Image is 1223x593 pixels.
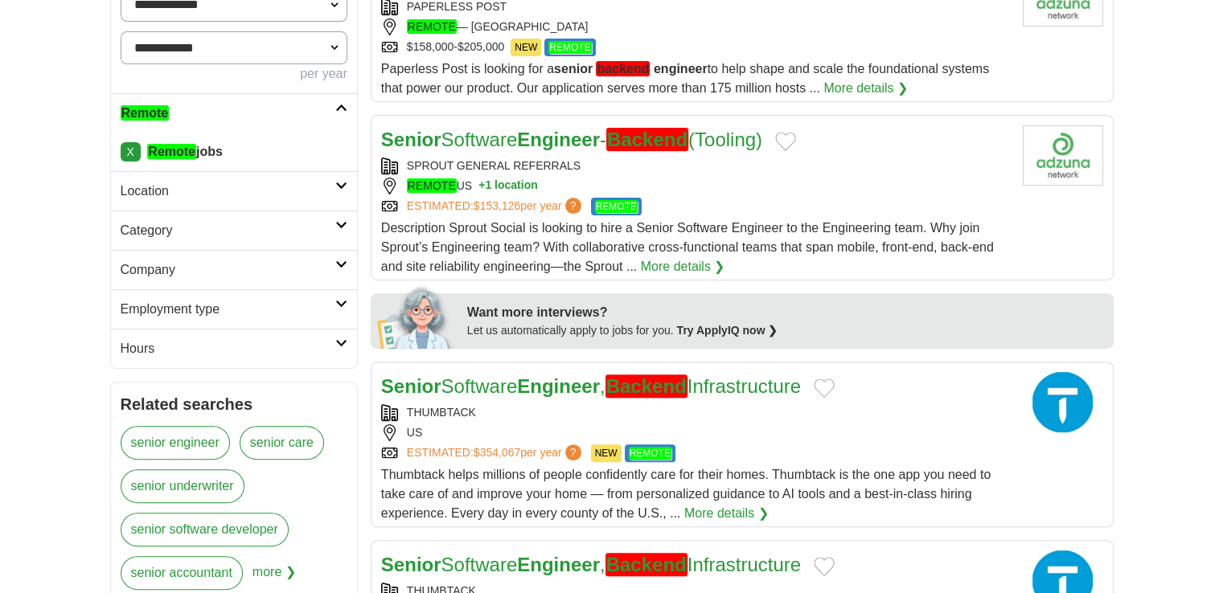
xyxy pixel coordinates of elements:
a: SeniorSoftwareEngineer,BackendInfrastructure [381,553,801,576]
h2: Hours [121,339,335,358]
h2: Company [121,260,335,280]
h2: Category [121,221,335,240]
a: X [121,142,141,162]
button: Add to favorite jobs [775,132,796,151]
a: Category [111,211,357,250]
div: — [GEOGRAPHIC_DATA] [381,18,1010,35]
a: Company [111,250,357,289]
strong: engineer [654,62,708,76]
div: US [381,424,1010,441]
strong: Senior [381,129,441,150]
strong: Engineer [517,129,600,150]
div: $158,000-$205,000 [381,39,1010,56]
button: Add to favorite jobs [814,378,835,398]
div: SPROUT GENERAL REFERRALS [381,157,1010,174]
a: senior underwriter [121,469,244,503]
button: Add to favorite jobs [814,557,835,576]
h2: Related searches [121,392,347,416]
a: Hours [111,329,357,368]
button: +1 location [478,178,538,194]
a: More details ❯ [641,257,725,276]
strong: Engineer [517,554,600,575]
a: ESTIMATED:$153,126per year? [407,198,585,215]
a: Try ApplyIQ now ❯ [677,324,778,337]
em: Remote [121,105,170,121]
em: REMOTE [629,447,671,460]
em: REMOTE [407,178,457,193]
a: senior care [240,426,324,460]
a: ESTIMATED:$354,067per year? [407,444,585,462]
a: Location [111,171,357,211]
h2: Location [121,182,335,201]
a: senior accountant [121,556,243,590]
span: NEW [511,39,541,56]
span: $354,067 [474,446,520,459]
strong: jobs [147,144,223,159]
img: apply-iq-scientist.png [377,284,455,349]
span: + [478,178,485,194]
a: Employment type [111,289,357,329]
strong: senior [554,62,593,76]
em: REMOTE [548,41,591,54]
strong: Engineer [517,375,600,397]
em: Backend [605,553,687,576]
span: Thumbtack helps millions of people confidently care for their homes. Thumbtack is the one app you... [381,468,991,520]
a: Remote [111,93,357,133]
div: Want more interviews? [467,303,1104,322]
strong: Senior [381,375,441,397]
em: REMOTE [595,200,638,213]
span: $153,126 [474,199,520,212]
span: ? [565,444,581,460]
a: THUMBTACK [407,406,476,419]
a: SeniorSoftwareEngineer,BackendInfrastructure [381,374,801,398]
a: SeniorSoftwareEngineer-Backend(Tooling) [381,128,762,151]
a: More details ❯ [684,504,769,523]
span: ? [565,198,581,214]
div: Let us automatically apply to jobs for you. [467,322,1104,339]
img: Company logo [1023,125,1103,186]
img: Thumbtack logo [1023,372,1103,432]
em: REMOTE [407,19,457,34]
a: More details ❯ [823,79,908,98]
em: Remote [147,144,196,159]
a: senior engineer [121,426,230,460]
span: NEW [591,444,622,462]
div: per year [121,64,347,84]
em: Backend [605,374,687,398]
em: backend [596,61,650,76]
strong: Senior [381,554,441,575]
span: Description Sprout Social is looking to hire a Senior Software Engineer to the Engineering team. ... [381,221,994,273]
em: Backend [606,128,688,151]
h2: Employment type [121,300,335,319]
a: senior software developer [121,513,289,546]
span: US [407,178,472,194]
